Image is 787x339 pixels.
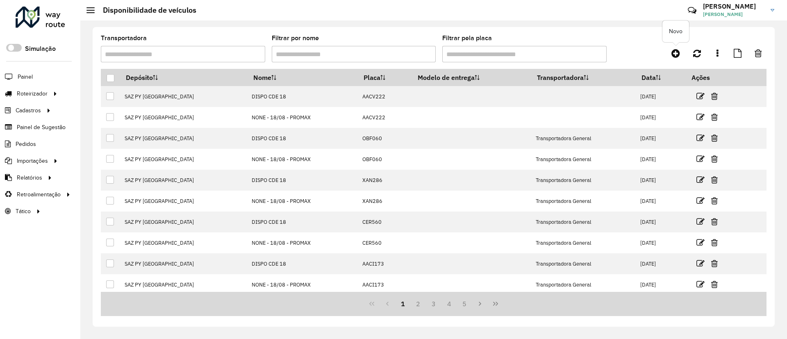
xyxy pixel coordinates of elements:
td: Transportadora General [531,212,636,232]
th: Nome [248,69,358,86]
button: Last Page [488,296,503,312]
td: [DATE] [636,232,686,253]
a: Editar [696,91,705,102]
a: Excluir [711,91,718,102]
div: Novo [662,20,689,42]
td: DISPO CDE 18 [248,212,358,232]
td: SAZ PY [GEOGRAPHIC_DATA] [120,274,248,295]
a: Excluir [711,111,718,123]
span: Tático [16,207,31,216]
td: Transportadora General [531,128,636,149]
td: CER560 [358,232,412,253]
a: Editar [696,279,705,290]
a: Editar [696,153,705,164]
td: CER560 [358,212,412,232]
h2: Disponibilidade de veículos [95,6,196,15]
span: [PERSON_NAME] [703,11,764,18]
td: OBF060 [358,149,412,170]
button: Next Page [472,296,488,312]
td: DISPO CDE 18 [248,128,358,149]
td: SAZ PY [GEOGRAPHIC_DATA] [120,253,248,274]
td: XAN286 [358,191,412,212]
td: DISPO CDE 18 [248,253,358,274]
td: OBF060 [358,128,412,149]
td: SAZ PY [GEOGRAPHIC_DATA] [120,232,248,253]
td: AACI173 [358,253,412,274]
a: Editar [696,132,705,143]
a: Excluir [711,174,718,185]
a: Editar [696,111,705,123]
td: [DATE] [636,274,686,295]
td: [DATE] [636,212,686,232]
td: SAZ PY [GEOGRAPHIC_DATA] [120,86,248,107]
td: SAZ PY [GEOGRAPHIC_DATA] [120,107,248,128]
label: Filtrar pela placa [442,33,492,43]
th: Data [636,69,686,86]
a: Contato Rápido [683,2,701,19]
td: Transportadora General [531,232,636,253]
a: Excluir [711,132,718,143]
td: Transportadora General [531,253,636,274]
th: Placa [358,69,412,86]
button: 4 [441,296,457,312]
td: [DATE] [636,107,686,128]
td: Transportadora General [531,149,636,170]
td: DISPO CDE 18 [248,86,358,107]
span: Importações [17,157,48,165]
span: Relatórios [17,173,42,182]
a: Editar [696,195,705,206]
button: 1 [395,296,411,312]
td: SAZ PY [GEOGRAPHIC_DATA] [120,128,248,149]
span: Cadastros [16,106,41,115]
th: Depósito [120,69,248,86]
td: NONE - 18/08 - PROMAX [248,232,358,253]
td: [DATE] [636,191,686,212]
td: [DATE] [636,149,686,170]
button: 3 [426,296,441,312]
td: NONE - 18/08 - PROMAX [248,149,358,170]
a: Excluir [711,237,718,248]
a: Excluir [711,216,718,227]
a: Excluir [711,279,718,290]
td: Transportadora General [531,191,636,212]
button: 5 [457,296,473,312]
label: Filtrar por nome [272,33,319,43]
td: [DATE] [636,170,686,191]
a: Editar [696,237,705,248]
a: Editar [696,258,705,269]
th: Modelo de entrega [412,69,532,86]
td: AACI173 [358,274,412,295]
span: Painel [18,73,33,81]
td: XAN286 [358,170,412,191]
td: NONE - 18/08 - PROMAX [248,107,358,128]
label: Simulação [25,44,56,54]
td: SAZ PY [GEOGRAPHIC_DATA] [120,149,248,170]
td: [DATE] [636,86,686,107]
td: SAZ PY [GEOGRAPHIC_DATA] [120,191,248,212]
a: Editar [696,174,705,185]
a: Editar [696,216,705,227]
a: Excluir [711,153,718,164]
span: Retroalimentação [17,190,61,199]
td: SAZ PY [GEOGRAPHIC_DATA] [120,170,248,191]
td: Transportadora General [531,170,636,191]
td: [DATE] [636,128,686,149]
button: 2 [410,296,426,312]
td: AACV222 [358,86,412,107]
h3: [PERSON_NAME] [703,2,764,10]
span: Roteirizador [17,89,48,98]
td: [DATE] [636,253,686,274]
td: AACV222 [358,107,412,128]
th: Ações [686,69,735,86]
span: Painel de Sugestão [17,123,66,132]
label: Transportadora [101,33,147,43]
a: Excluir [711,195,718,206]
span: Pedidos [16,140,36,148]
a: Excluir [711,258,718,269]
td: SAZ PY [GEOGRAPHIC_DATA] [120,212,248,232]
td: NONE - 18/08 - PROMAX [248,191,358,212]
td: NONE - 18/08 - PROMAX [248,274,358,295]
th: Transportadora [531,69,636,86]
td: DISPO CDE 18 [248,170,358,191]
td: Transportadora General [531,274,636,295]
